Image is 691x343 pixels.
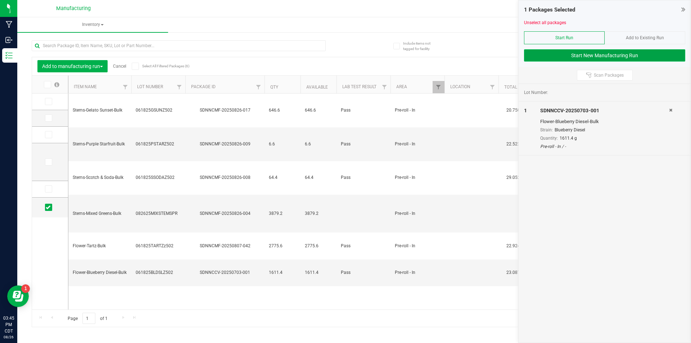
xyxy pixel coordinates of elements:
[305,243,332,249] span: 2775.6
[626,35,664,40] span: Add to Existing Run
[269,174,296,181] span: 64.4
[269,210,296,217] span: 3879.2
[253,81,265,93] a: Filter
[184,141,266,148] div: SDNNCMF-20250826-009
[113,64,126,69] a: Cancel
[42,63,103,69] span: Add to manufacturing run
[487,81,498,93] a: Filter
[5,21,13,28] inline-svg: Manufacturing
[395,269,440,276] span: Pre-roll - In
[3,315,14,334] p: 03:45 PM CDT
[136,243,181,249] span: 061825TARTZz502
[269,141,296,148] span: 6.6
[341,141,386,148] span: Pass
[119,81,131,93] a: Filter
[524,89,548,96] span: Lot Number:
[142,64,178,68] span: Select All Filtered Packages (6)
[62,313,113,324] span: Page of 1
[305,141,332,148] span: 6.6
[191,84,216,89] a: Package ID
[503,139,526,149] span: 22.5220
[433,81,444,93] a: Filter
[184,243,266,249] div: SDNNCMF-20250807-042
[577,70,633,81] button: Scan Packages
[403,41,439,51] span: Include items not tagged for facility
[7,285,29,307] iframe: Resource center
[73,210,127,217] span: Stems-Mixed Greens-Bulk
[503,105,526,116] span: 20.7500
[450,84,470,89] a: Location
[136,210,181,217] span: 082625MIXSTEMSPR
[73,107,127,114] span: Stems-Gelato Sunset-Bulk
[37,60,108,72] button: Add to manufacturing run
[305,174,332,181] span: 64.4
[341,269,386,276] span: Pass
[21,284,30,293] iframe: Resource center unread badge
[540,118,669,125] div: Flower-Blueberry Diesel-Bulk
[184,210,266,217] div: SDNNCMF-20250826-004
[3,334,14,340] p: 08/26
[184,174,266,181] div: SDNNCMF-20250826-008
[524,20,566,25] a: Unselect all packages
[73,174,127,181] span: Stems-Scotch & Soda-Bulk
[269,107,296,114] span: 646.6
[395,243,440,249] span: Pre-roll - In
[137,84,163,89] a: Lot Number
[82,313,95,324] input: 1
[540,127,553,132] span: Strain:
[306,85,328,90] a: Available
[305,269,332,276] span: 1611.4
[540,143,669,150] div: Pre-roll - In / -
[555,35,573,40] span: Start Run
[503,267,526,278] span: 23.0870
[17,17,168,32] a: Inventory
[54,82,59,87] span: Select all records on this page
[305,107,332,114] span: 646.6
[56,5,91,12] span: Manufacturing
[184,269,266,276] div: SDNNCCV-20250703-001
[594,72,624,78] span: Scan Packages
[524,108,527,113] span: 1
[395,174,440,181] span: Pre-roll - In
[395,107,440,114] span: Pre-roll - In
[74,84,97,89] a: Item Name
[503,241,526,251] span: 22.9240
[395,141,440,148] span: Pre-roll - In
[136,269,181,276] span: 061825BLDSLZ502
[396,84,407,89] a: Area
[503,172,526,183] span: 29.0520
[32,40,326,51] input: Search Package ID, Item Name, SKU, Lot or Part Number...
[560,136,577,141] span: 1611.4 g
[341,174,386,181] span: Pass
[341,243,386,249] span: Pass
[341,107,386,114] span: Pass
[136,141,181,148] span: 061825PSTARZ502
[342,84,376,89] a: Lab Test Result
[504,85,530,90] a: Total THC%
[136,107,181,114] span: 061825GSUNZ502
[524,49,685,62] button: Start New Manufacturing Run
[173,81,185,93] a: Filter
[540,107,669,114] div: SDNNCCV-20250703-001
[73,141,127,148] span: Stems-Purple Starfruit-Bulk
[540,136,558,141] span: Quantity:
[184,107,266,114] div: SDNNCMF-20250826-017
[555,127,585,132] span: Blueberry Diesel
[395,210,440,217] span: Pre-roll - In
[73,269,127,276] span: Flower-Blueberry Diesel-Bulk
[269,243,296,249] span: 2775.6
[5,36,13,44] inline-svg: Inbound
[269,269,296,276] span: 1611.4
[305,210,332,217] span: 3879.2
[136,174,181,181] span: 061825SSODAZ502
[73,243,127,249] span: Flower-Tartz-Bulk
[5,52,13,59] inline-svg: Inventory
[270,85,278,90] a: Qty
[379,81,390,93] a: Filter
